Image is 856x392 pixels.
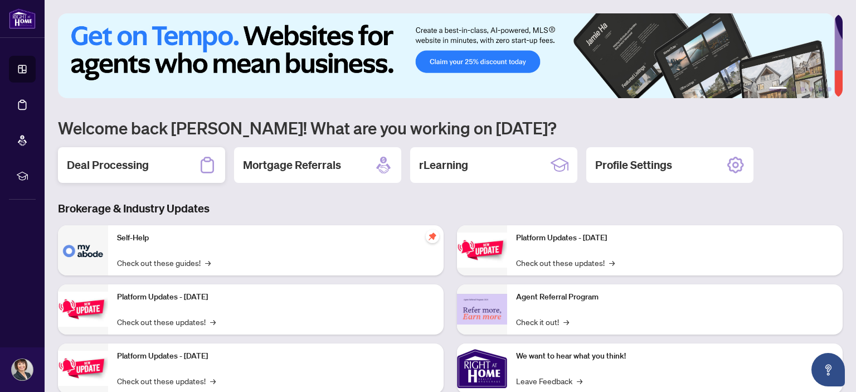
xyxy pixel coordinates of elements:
[210,375,216,387] span: →
[117,291,435,303] p: Platform Updates - [DATE]
[117,375,216,387] a: Check out these updates!→
[58,117,843,138] h1: Welcome back [PERSON_NAME]! What are you working on [DATE]?
[58,13,834,98] img: Slide 0
[791,87,796,91] button: 2
[563,316,569,328] span: →
[205,257,211,269] span: →
[577,375,582,387] span: →
[818,87,823,91] button: 5
[426,230,439,243] span: pushpin
[243,157,341,173] h2: Mortgage Referrals
[117,316,216,328] a: Check out these updates!→
[516,316,569,328] a: Check it out!→
[117,232,435,244] p: Self-Help
[457,294,507,325] img: Agent Referral Program
[117,350,435,362] p: Platform Updates - [DATE]
[516,232,834,244] p: Platform Updates - [DATE]
[12,359,33,380] img: Profile Icon
[210,316,216,328] span: →
[58,225,108,275] img: Self-Help
[811,353,845,386] button: Open asap
[827,87,831,91] button: 6
[516,350,834,362] p: We want to hear what you think!
[67,157,149,173] h2: Deal Processing
[9,8,36,29] img: logo
[809,87,814,91] button: 4
[516,257,615,269] a: Check out these updates!→
[516,291,834,303] p: Agent Referral Program
[769,87,787,91] button: 1
[419,157,468,173] h2: rLearning
[58,351,108,386] img: Platform Updates - July 21, 2025
[58,292,108,327] img: Platform Updates - September 16, 2025
[516,375,582,387] a: Leave Feedback→
[117,257,211,269] a: Check out these guides!→
[800,87,805,91] button: 3
[58,201,843,216] h3: Brokerage & Industry Updates
[595,157,672,173] h2: Profile Settings
[457,233,507,268] img: Platform Updates - June 23, 2025
[609,257,615,269] span: →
